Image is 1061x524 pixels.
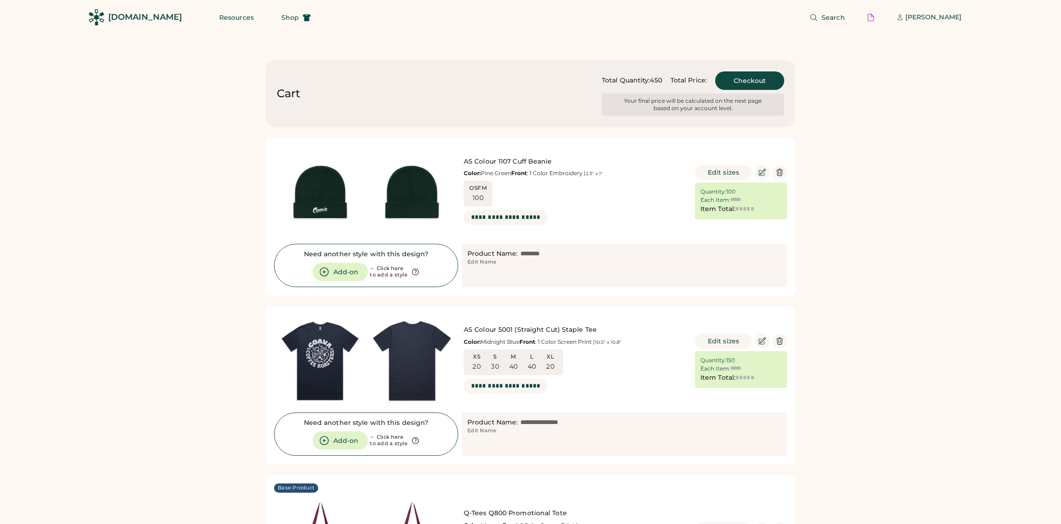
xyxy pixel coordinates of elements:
div: Need another style with this design? [304,250,429,259]
img: Rendered Logo - Screens [88,9,105,25]
button: Edit Product [755,165,770,180]
div: 450 [650,76,662,85]
div: S [488,353,502,360]
strong: Front [511,170,527,177]
div: Total Price: [670,76,707,85]
img: generate-image [366,146,458,238]
button: Delete [772,334,787,348]
div: 40 [509,362,518,371]
button: Checkout [715,71,784,90]
img: generate-image [274,146,366,238]
div: Cart [277,86,300,101]
div: 150 [726,357,735,364]
div: Edit Name [467,427,496,435]
div: ← Click here to add a style [370,434,408,447]
div: Each Item: [700,196,730,204]
div: AS Colour 5001 (Straight Cut) Staple Tee [464,325,687,335]
div: Total Quantity: [602,76,650,85]
button: Search [799,8,856,27]
button: Delete [772,165,787,180]
div: [PERSON_NAME] [905,13,962,22]
div: Product Name: [467,418,518,427]
button: Shop [270,8,322,27]
div: Midnight Blue : 1 Color Screen Print | [464,338,687,346]
div: AS Colour 1107 Cuff Beanie [464,157,687,166]
button: Add-on [313,431,368,450]
strong: Color: [464,170,481,177]
span: Shop [281,14,299,21]
img: generate-image [274,315,366,407]
button: Add-on [313,263,368,281]
div: 100 [472,194,484,203]
button: Edit sizes [695,334,752,348]
div: Edit Name [467,259,496,266]
div: ← Click here to add a style [370,265,408,278]
div: 30 [491,362,499,371]
div: M [506,353,521,360]
div: XL [543,353,558,360]
div: Product Name: [467,249,518,259]
div: L [525,353,539,360]
button: Resources [208,8,265,27]
font: 10.5" x 10.8" [595,339,621,345]
div: 20 [472,362,481,371]
div: Your final price will be calculated on the next page based on your account level. [622,97,764,112]
div: Base Product [278,484,315,492]
span: Search [822,14,845,21]
strong: Front [519,338,535,345]
strong: Color: [464,338,481,345]
div: Pine Green : 1 Color Embroidery | [464,170,687,177]
button: Edit Product [755,334,770,348]
div: 100 [726,188,735,195]
div: 40 [528,362,536,371]
div: Quantity: [700,357,726,364]
div: Each Item: [700,365,730,372]
div: Quantity: [700,188,726,195]
font: 2.3" x 1" [586,171,603,177]
div: OSFM [469,184,487,192]
div: Item Total: [700,373,735,383]
div: 20 [546,362,554,371]
div: XS [469,353,484,360]
div: Q-Tees Q800 Promotional Tote [464,509,687,518]
div: Item Total: [700,205,735,214]
div: Need another style with this design? [304,418,429,428]
button: Edit sizes [695,165,752,180]
div: [DOMAIN_NAME] [108,12,182,23]
img: generate-image [366,315,458,407]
